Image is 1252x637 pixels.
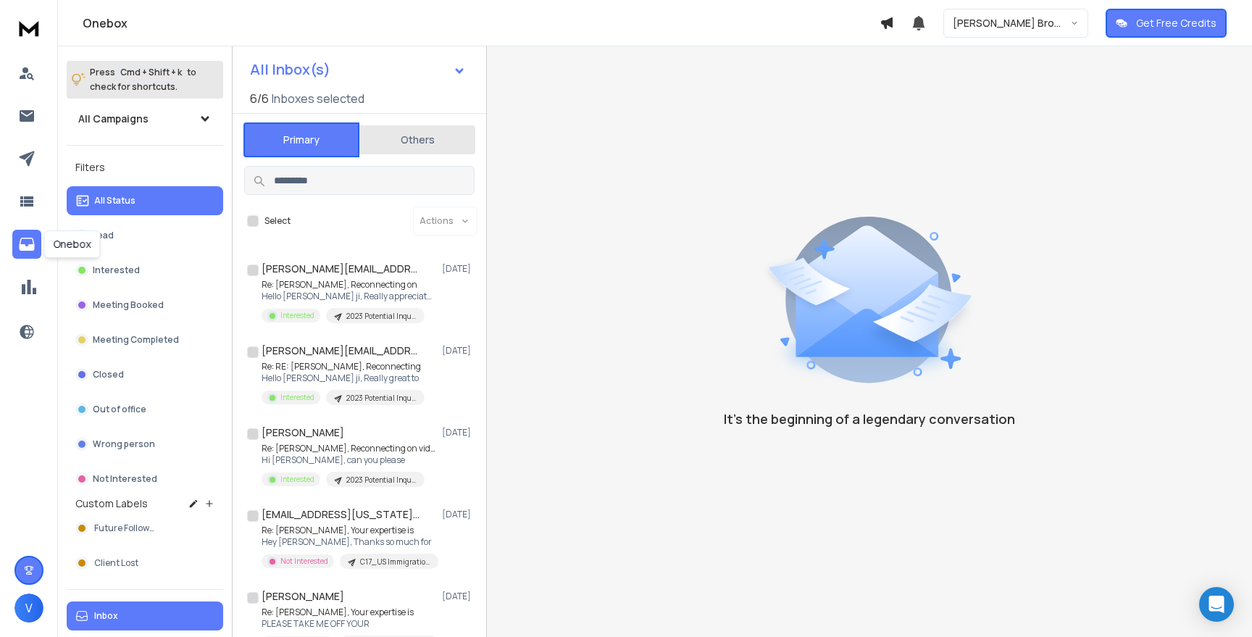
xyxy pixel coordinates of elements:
[262,607,435,618] p: Re: [PERSON_NAME], Your expertise is
[262,425,344,440] h1: [PERSON_NAME]
[264,215,291,227] label: Select
[67,514,223,543] button: Future Followup
[14,14,43,41] img: logo
[67,549,223,578] button: Client Lost
[67,256,223,285] button: Interested
[67,221,223,250] button: Lead
[1106,9,1227,38] button: Get Free Credits
[93,473,157,485] p: Not Interested
[262,454,435,466] p: Hi [PERSON_NAME], can you please
[262,344,421,358] h1: [PERSON_NAME][EMAIL_ADDRESS][PERSON_NAME][DOMAIN_NAME]
[262,279,435,291] p: Re: [PERSON_NAME], Reconnecting on
[93,438,155,450] p: Wrong person
[262,361,425,372] p: Re: RE: [PERSON_NAME], Reconnecting
[262,262,421,276] h1: [PERSON_NAME][EMAIL_ADDRESS][DOMAIN_NAME]
[250,90,269,107] span: 6 / 6
[93,404,146,415] p: Out of office
[75,496,148,511] h3: Custom Labels
[280,310,314,321] p: Interested
[83,14,880,32] h1: Onebox
[262,291,435,302] p: Hello [PERSON_NAME] ji, Really appreciate your
[442,427,475,438] p: [DATE]
[93,265,140,276] p: Interested
[442,509,475,520] p: [DATE]
[118,64,184,80] span: Cmd + Shift + k
[442,591,475,602] p: [DATE]
[280,474,314,485] p: Interested
[93,230,114,241] p: Lead
[262,618,435,630] p: PLEASE TAKE ME OFF YOUR
[93,334,179,346] p: Meeting Completed
[346,475,416,486] p: 2023 Potential Inquires
[724,409,1015,429] p: It’s the beginning of a legendary conversation
[67,291,223,320] button: Meeting Booked
[93,369,124,380] p: Closed
[67,186,223,215] button: All Status
[360,557,430,567] p: C17_US Immigration 11-100 Brand Booster 8X
[1136,16,1216,30] p: Get Free Credits
[346,393,416,404] p: 2023 Potential Inquires
[442,263,475,275] p: [DATE]
[67,360,223,389] button: Closed
[262,525,435,536] p: Re: [PERSON_NAME], Your expertise is
[359,124,475,156] button: Others
[94,557,138,569] span: Client Lost
[280,392,314,403] p: Interested
[14,594,43,623] button: V
[280,556,328,567] p: Not Interested
[262,443,435,454] p: Re: [PERSON_NAME], Reconnecting on video
[262,507,421,522] h1: [EMAIL_ADDRESS][US_STATE][DOMAIN_NAME]
[67,104,223,133] button: All Campaigns
[262,372,425,384] p: Hello [PERSON_NAME] ji, Really great to
[67,601,223,630] button: Inbox
[67,465,223,494] button: Not Interested
[272,90,364,107] h3: Inboxes selected
[953,16,1070,30] p: [PERSON_NAME] Bros. Motion Pictures
[442,345,475,357] p: [DATE]
[243,122,359,157] button: Primary
[67,395,223,424] button: Out of office
[94,522,159,534] span: Future Followup
[78,112,149,126] h1: All Campaigns
[94,195,135,207] p: All Status
[262,536,435,548] p: Hey [PERSON_NAME], Thanks so much for
[67,325,223,354] button: Meeting Completed
[250,62,330,77] h1: All Inbox(s)
[90,65,196,94] p: Press to check for shortcuts.
[94,610,118,622] p: Inbox
[346,311,416,322] p: 2023 Potential Inquires
[262,589,344,604] h1: [PERSON_NAME]
[44,230,101,258] div: Onebox
[67,430,223,459] button: Wrong person
[67,157,223,178] h3: Filters
[238,55,477,84] button: All Inbox(s)
[1199,587,1234,622] div: Open Intercom Messenger
[93,299,164,311] p: Meeting Booked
